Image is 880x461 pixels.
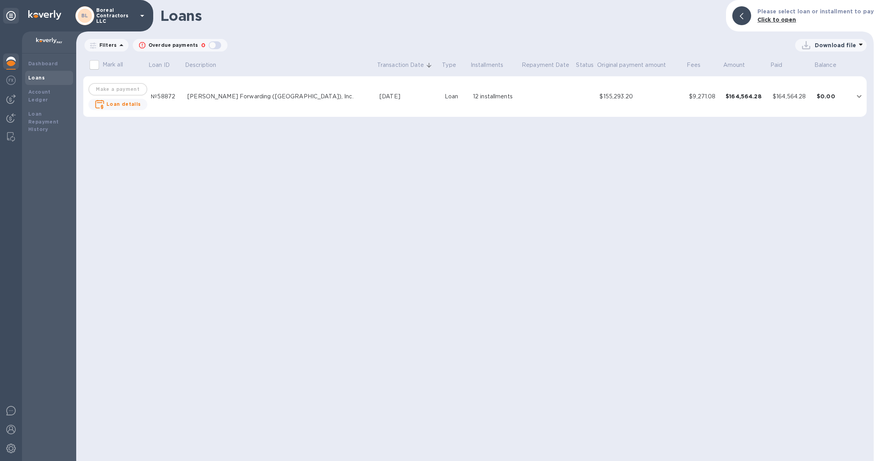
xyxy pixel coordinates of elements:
div: $164,564.28 [726,92,766,100]
div: Loan [445,92,467,101]
p: Repayment Date [522,61,569,69]
div: $0.00 [817,92,848,100]
div: 12 installments [473,92,518,101]
p: Loan ID [148,61,170,69]
p: 0 [201,41,205,50]
p: Mark all [103,61,123,69]
div: [DATE] [379,92,438,101]
button: Overdue payments0 [133,39,227,52]
div: $9,271.08 [689,92,719,101]
b: Dashboard [28,61,58,66]
p: Fees [687,61,701,69]
p: Balance [814,61,836,69]
img: Foreign exchange [6,76,16,85]
p: Description [185,61,216,69]
h1: Loans [160,7,720,24]
b: Loan Repayment History [28,111,59,133]
p: Paid [770,61,783,69]
button: expand row [853,90,865,102]
p: Installments [471,61,504,69]
p: Original payment amount [597,61,666,69]
b: Account Ledger [28,89,51,103]
div: [PERSON_NAME] Forwarding ([GEOGRAPHIC_DATA]), Inc. [187,92,373,101]
p: Boreal Contractors LLC [96,7,136,24]
div: $155,293.20 [599,92,683,101]
p: Amount [723,61,745,69]
div: Unpin categories [3,8,19,24]
b: Loans [28,75,45,81]
span: Description [185,61,226,69]
p: Download file [815,41,856,49]
b: Click to open [757,17,796,23]
span: Paid [770,61,793,69]
p: Overdue payments [148,42,198,49]
span: Fees [687,61,711,69]
span: Amount [723,61,755,69]
b: Please select loan or installment to pay [757,8,874,15]
button: Loan details [88,99,147,110]
span: Original payment amount [597,61,676,69]
span: Transaction Date [377,61,434,69]
p: Type [442,61,456,69]
p: Filters [96,42,117,48]
div: $164,564.28 [773,92,810,101]
p: Transaction Date [377,61,424,69]
b: BL [81,13,88,18]
span: Type [442,61,466,69]
b: Loan details [106,101,141,107]
p: Status [576,61,594,69]
div: №58872 [151,92,181,101]
span: Balance [814,61,847,69]
span: Installments [471,61,514,69]
span: Loan ID [148,61,180,69]
img: Logo [28,10,61,20]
